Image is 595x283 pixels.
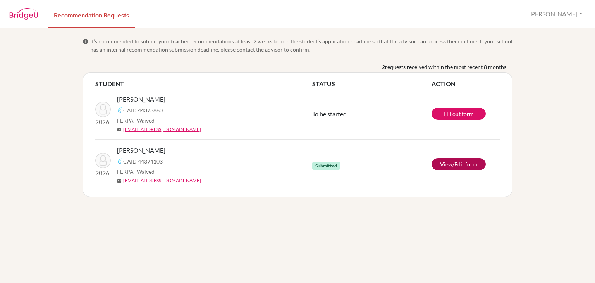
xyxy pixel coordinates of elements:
span: requests received within the most recent 8 months [385,63,506,71]
span: - Waived [134,117,155,124]
span: info [83,38,89,45]
img: Common App logo [117,158,123,164]
b: 2 [382,63,385,71]
a: View/Edit form [432,158,486,170]
span: mail [117,179,122,183]
span: mail [117,128,122,132]
span: [PERSON_NAME] [117,95,165,104]
span: - Waived [134,168,155,175]
a: [EMAIL_ADDRESS][DOMAIN_NAME] [123,126,201,133]
p: 2026 [95,168,111,178]
img: Lee, Joyce Musi [95,102,111,117]
span: Submitted [312,162,340,170]
th: STATUS [312,79,432,88]
a: Recommendation Requests [48,1,135,28]
button: [PERSON_NAME] [526,7,586,21]
img: BridgeU logo [9,8,38,20]
img: Kang, Liyeh [95,153,111,168]
span: FERPA [117,116,155,124]
span: It’s recommended to submit your teacher recommendations at least 2 weeks before the student’s app... [90,37,512,53]
span: To be started [312,110,347,117]
p: 2026 [95,117,111,126]
span: FERPA [117,167,155,176]
a: [EMAIL_ADDRESS][DOMAIN_NAME] [123,177,201,184]
th: STUDENT [95,79,312,88]
span: CAID 44374103 [123,157,163,166]
img: Common App logo [117,107,123,113]
a: Fill out form [432,108,486,120]
span: CAID 44373860 [123,106,163,114]
span: [PERSON_NAME] [117,146,165,155]
th: ACTION [432,79,500,88]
